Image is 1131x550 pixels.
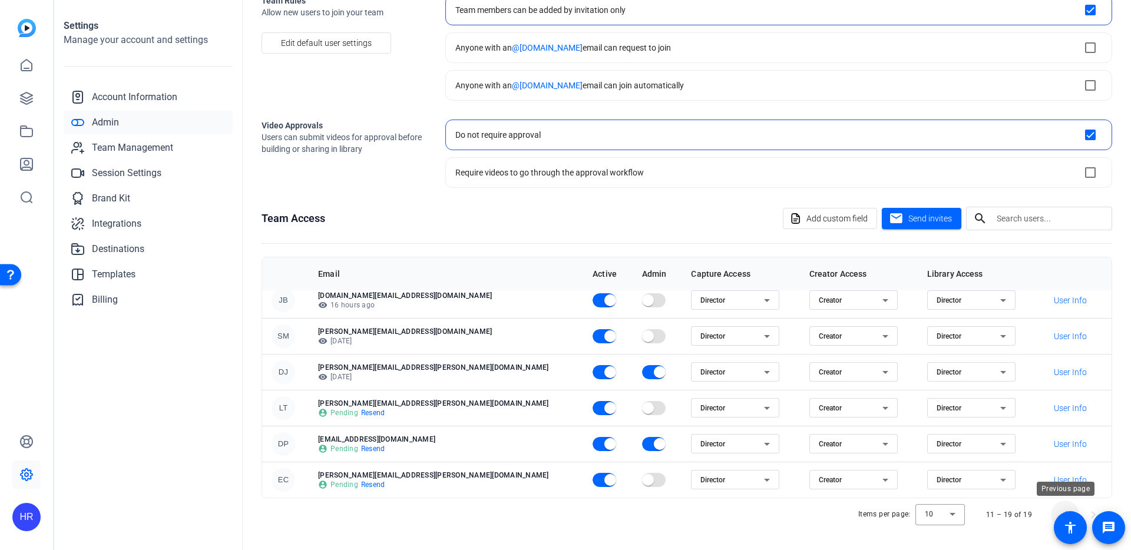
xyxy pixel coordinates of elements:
span: Send invites [908,213,952,225]
mat-icon: search [966,211,994,226]
h1: Team Access [262,210,325,227]
a: Team Management [64,136,233,160]
span: Users can submit videos for approval before building or sharing in library [262,131,426,155]
p: [DATE] [318,336,574,346]
div: Anyone with an email can join automatically [455,79,684,91]
mat-icon: account_circle [318,444,328,453]
span: Creator [819,440,842,448]
input: Search users... [997,211,1103,226]
span: @[DOMAIN_NAME] [512,81,583,90]
th: Email [309,257,583,290]
button: Next page [1079,501,1107,529]
h2: Video Approvals [262,120,426,131]
div: DJ [272,360,295,384]
span: Creator [819,476,842,484]
p: [PERSON_NAME][EMAIL_ADDRESS][PERSON_NAME][DOMAIN_NAME] [318,363,574,372]
mat-icon: visibility [318,336,328,346]
img: blue-gradient.svg [18,19,36,37]
span: Creator [819,404,842,412]
span: Creator [819,332,842,340]
a: Admin [64,111,233,134]
p: [EMAIL_ADDRESS][DOMAIN_NAME] [318,435,574,444]
span: User Info [1054,474,1087,486]
span: Pending [330,480,358,489]
a: Destinations [64,237,233,261]
span: User Info [1054,366,1087,378]
span: Admin [92,115,119,130]
div: EC [272,468,295,492]
span: Director [937,368,961,376]
a: Templates [64,263,233,286]
mat-icon: visibility [318,372,328,382]
button: Edit default user settings [262,32,391,54]
div: Anyone with an email can request to join [455,42,671,54]
span: Director [937,296,961,304]
button: User Info [1045,397,1095,419]
button: User Info [1045,326,1095,347]
a: Billing [64,288,233,312]
div: DP [272,432,295,456]
mat-icon: message [1102,521,1116,535]
span: Creator [819,296,842,304]
div: LT [272,396,295,420]
span: Director [700,296,725,304]
button: Previous page [1051,501,1079,529]
span: Director [700,476,725,484]
p: [PERSON_NAME][EMAIL_ADDRESS][PERSON_NAME][DOMAIN_NAME] [318,471,574,480]
span: Team Management [92,141,173,155]
p: [PERSON_NAME][EMAIL_ADDRESS][DOMAIN_NAME] [318,327,574,336]
div: Team members can be added by invitation only [455,4,626,16]
button: User Info [1045,290,1095,311]
span: Director [700,332,725,340]
a: Account Information [64,85,233,109]
mat-icon: mail [889,211,904,226]
span: Director [937,332,961,340]
th: Creator Access [800,257,918,290]
span: Director [700,440,725,448]
div: SM [272,324,295,348]
button: User Info [1045,362,1095,383]
span: User Info [1054,402,1087,414]
span: Resend [361,480,385,489]
p: 16 hours ago [318,300,574,310]
span: Add custom field [806,207,868,230]
button: User Info [1045,469,1095,491]
span: Pending [330,408,358,418]
span: Creator [819,368,842,376]
span: Account Information [92,90,177,104]
span: User Info [1054,438,1087,450]
h1: Settings [64,19,233,33]
a: Session Settings [64,161,233,185]
th: Library Access [918,257,1036,290]
span: Director [937,440,961,448]
span: Resend [361,408,385,418]
div: Do not require approval [455,129,541,141]
button: Add custom field [783,208,877,229]
p: [DATE] [318,372,574,382]
span: Edit default user settings [281,32,372,54]
span: Director [937,404,961,412]
p: [PERSON_NAME][EMAIL_ADDRESS][PERSON_NAME][DOMAIN_NAME] [318,399,574,408]
span: Brand Kit [92,191,130,206]
div: Previous page [1037,482,1094,496]
div: JB [272,289,295,312]
span: Director [937,476,961,484]
span: User Info [1054,330,1087,342]
button: Send invites [882,208,961,229]
th: Admin [633,257,682,290]
span: Billing [92,293,118,307]
span: Resend [361,444,385,453]
a: Integrations [64,212,233,236]
span: Pending [330,444,358,453]
span: Allow new users to join your team [262,6,426,18]
h2: Manage your account and settings [64,33,233,47]
button: User Info [1045,433,1095,455]
mat-icon: accessibility [1063,521,1077,535]
span: User Info [1054,294,1087,306]
div: Require videos to go through the approval workflow [455,167,644,178]
span: @[DOMAIN_NAME] [512,43,583,52]
mat-icon: visibility [318,300,328,310]
mat-icon: account_circle [318,408,328,418]
th: Active [583,257,633,290]
span: Director [700,368,725,376]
